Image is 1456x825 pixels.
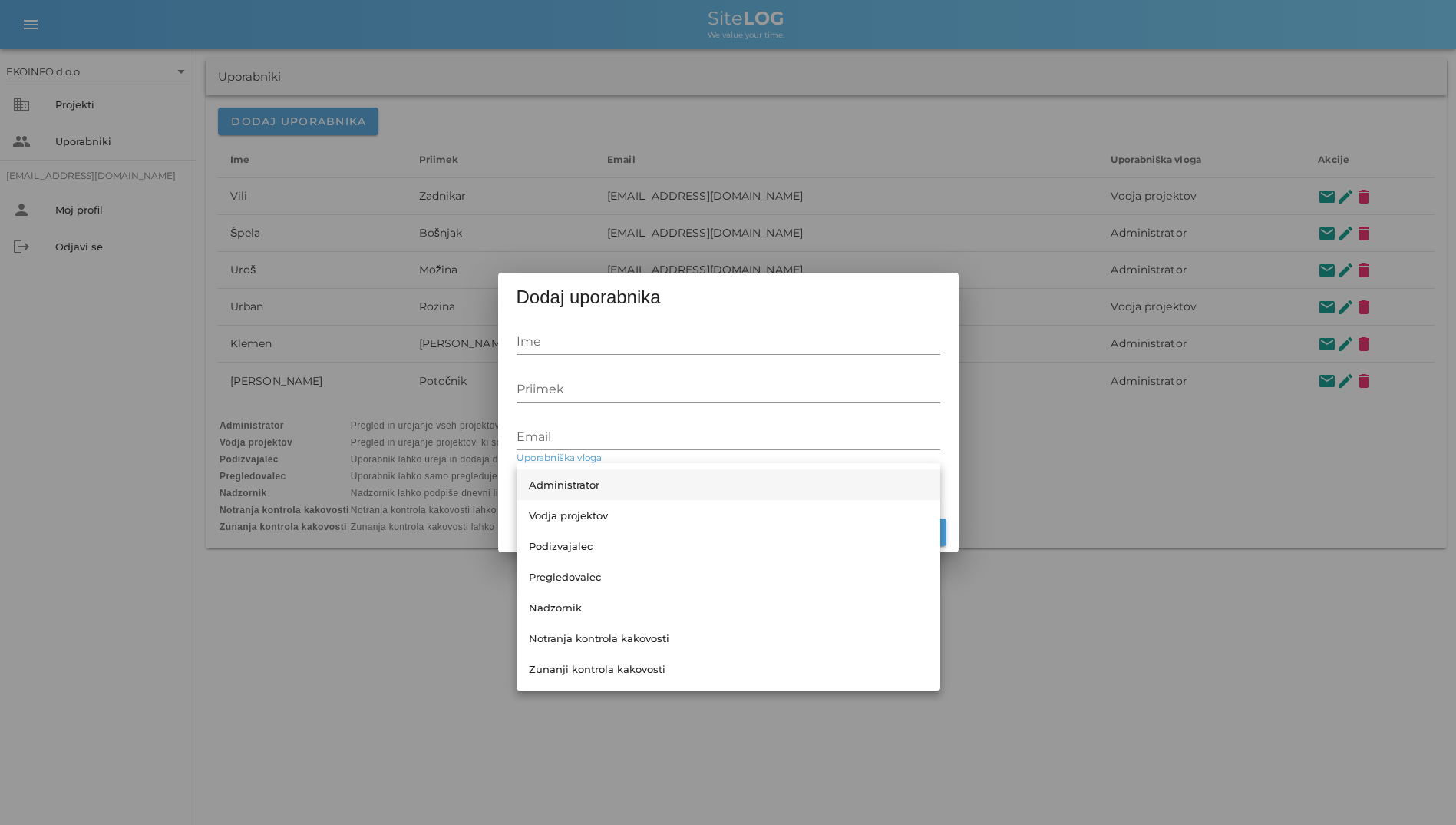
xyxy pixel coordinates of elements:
iframe: Chat Widget [1236,659,1456,825]
div: Vodja projektov [529,509,928,522]
div: Pregledovalec [529,571,928,583]
div: Notranja kontrola kakovosti [529,632,928,644]
div: Pripomoček za klepet [1236,659,1456,825]
i: arrow_drop_down [922,463,940,482]
span: Dodaj uporabnika [517,285,661,310]
div: Zunanji kontrola kakovosti [529,663,928,675]
label: Uporabniška vloga [517,452,602,464]
div: Nadzornik [529,601,928,614]
div: Administrator [529,479,928,491]
div: Uporabniška vloga [517,463,940,483]
div: Podizvajalec [529,540,928,552]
